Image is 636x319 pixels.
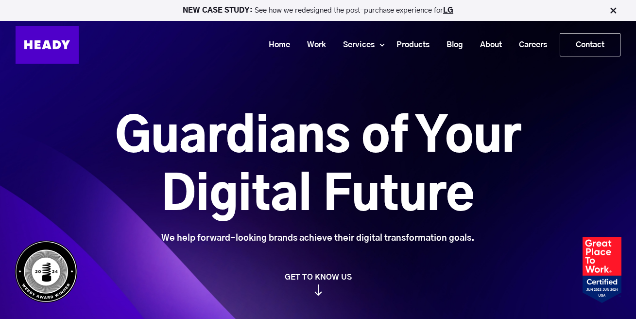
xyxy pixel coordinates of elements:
[61,108,575,225] h1: Guardians of Your Digital Future
[384,36,434,54] a: Products
[257,36,295,54] a: Home
[468,36,507,54] a: About
[583,237,621,303] img: Heady_2023_Certification_Badge
[314,284,322,296] img: arrow_down
[560,34,620,56] a: Contact
[507,36,552,54] a: Careers
[10,272,626,296] a: GET TO KNOW US
[15,240,78,303] img: Heady_WebbyAward_Winner-4
[16,26,79,64] img: Heady_Logo_Web-01 (1)
[183,7,255,14] strong: NEW CASE STUDY:
[4,7,632,14] p: See how we redesigned the post-purchase experience for
[608,6,618,16] img: Close Bar
[88,33,620,56] div: Navigation Menu
[434,36,468,54] a: Blog
[331,36,379,54] a: Services
[61,233,575,244] div: We help forward-looking brands achieve their digital transformation goals.
[295,36,331,54] a: Work
[443,7,453,14] a: LG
